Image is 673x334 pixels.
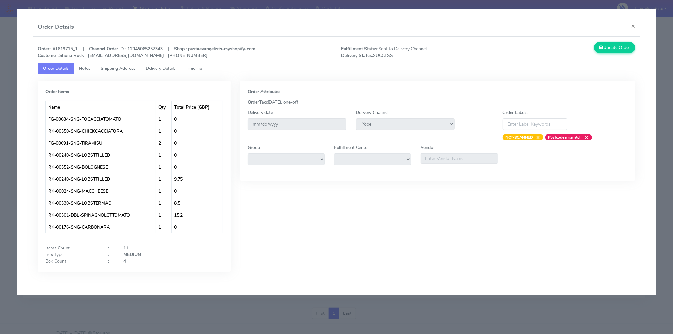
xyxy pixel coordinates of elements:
span: Timeline [186,65,202,71]
th: Total Price (GBP) [172,101,223,113]
td: FG-00091-SNG-TIRAMISU [46,137,156,149]
div: : [103,258,119,265]
strong: NOT-SCANNED [506,135,533,140]
span: × [533,134,540,140]
label: Group [248,144,260,151]
div: : [103,251,119,258]
td: 1 [156,173,172,185]
td: RK-00301-DBL-SPINAGNOLOTTOMATO [46,209,156,221]
td: 1 [156,209,172,221]
div: Items Count [41,245,103,251]
strong: Order Items [45,89,69,95]
span: Sent to Delivery Channel SUCCESS [336,45,488,59]
label: Vendor [421,144,435,151]
td: RK-00240-SNG-LOBSTFILLED [46,149,156,161]
td: 0 [172,221,223,233]
strong: Order : #1619715_1 | Channel Order ID : 12045065257343 | Shop : pastaevangelists-myshopify-com Sh... [38,46,255,58]
button: Update Order [594,42,635,53]
td: RK-00350-SNG-CHICKCACCIATORA [46,125,156,137]
td: RK-00330-SNG-LOBSTERMAC [46,197,156,209]
span: × [582,134,589,140]
td: RK-00024-SNG-MACCHEESE [46,185,156,197]
td: 0 [172,137,223,149]
td: 8.5 [172,197,223,209]
td: 1 [156,185,172,197]
ul: Tabs [38,63,635,74]
h4: Order Details [38,23,74,31]
label: Fulfillment Center [334,144,369,151]
div: : [103,245,119,251]
th: Name [46,101,156,113]
strong: 11 [123,245,128,251]
td: 1 [156,149,172,161]
td: 0 [172,149,223,161]
td: 2 [156,137,172,149]
td: 0 [172,161,223,173]
td: 1 [156,113,172,125]
td: 15.2 [172,209,223,221]
span: Order Details [43,65,69,71]
span: Delivery Details [146,65,176,71]
input: Enter Vendor Name [421,153,498,164]
th: Qty [156,101,172,113]
td: FG-00084-SNG-FOCACCIATOMATO [46,113,156,125]
strong: Delivery Status: [341,52,373,58]
label: Delivery Channel [356,109,388,116]
div: [DATE], one-off [243,99,632,105]
strong: 4 [123,258,126,264]
td: 0 [172,113,223,125]
strong: Order Attributes [248,89,280,95]
td: RK-00352-SNG-BOLOGNESE [46,161,156,173]
strong: OrderTag: [248,99,268,105]
td: RK-00240-SNG-LOBSTFILLED [46,173,156,185]
span: Notes [79,65,91,71]
label: Order Labels [503,109,528,116]
strong: Fulfillment Status: [341,46,378,52]
td: 0 [172,125,223,137]
td: RK-00176-SNG-CARBONARA [46,221,156,233]
strong: Postcode mismatch [548,135,582,140]
td: 1 [156,125,172,137]
strong: Customer : [38,52,59,58]
div: Box Type [41,251,103,258]
td: 9.75 [172,173,223,185]
td: 1 [156,221,172,233]
span: Shipping Address [101,65,136,71]
input: Enter Label Keywords [503,118,568,130]
td: 0 [172,185,223,197]
td: 1 [156,197,172,209]
td: 1 [156,161,172,173]
strong: MEDIUM [123,252,141,258]
button: Close [626,18,640,34]
div: Box Count [41,258,103,265]
label: Delivery date [248,109,273,116]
